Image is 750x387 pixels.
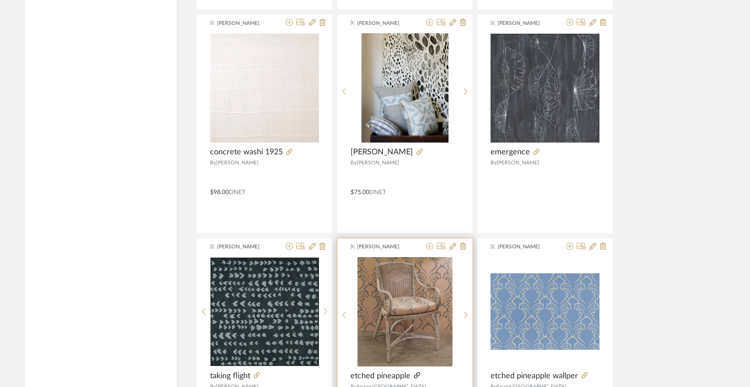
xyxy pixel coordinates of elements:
[210,189,229,195] span: $98.00
[361,33,449,143] img: rebecca atwood
[357,243,412,251] span: [PERSON_NAME]
[217,19,272,27] span: [PERSON_NAME]
[350,189,369,195] span: $75.00
[210,34,319,143] img: concrete washi 1925
[491,160,497,165] span: By
[491,33,599,143] div: 0
[491,371,578,381] span: etched pineapple wallper
[357,19,412,27] span: [PERSON_NAME]
[497,160,539,165] span: [PERSON_NAME]
[491,273,599,349] img: etched pineapple wallper
[350,257,459,366] div: 0
[498,243,553,251] span: [PERSON_NAME]
[210,147,283,157] span: concrete washi 1925
[229,189,245,195] span: DNET
[350,160,357,165] span: By
[369,189,386,195] span: DNET
[210,160,216,165] span: By
[357,160,399,165] span: [PERSON_NAME]
[491,34,599,143] img: emergence
[491,147,530,157] span: emergence
[350,33,459,143] div: 0
[357,257,452,366] img: etched pineapple
[216,160,259,165] span: [PERSON_NAME]
[210,258,319,366] img: taking flight
[350,147,413,157] span: [PERSON_NAME]
[210,371,250,381] span: taking flight
[350,371,410,381] span: etched pineapple
[217,243,272,251] span: [PERSON_NAME]
[498,19,553,27] span: [PERSON_NAME]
